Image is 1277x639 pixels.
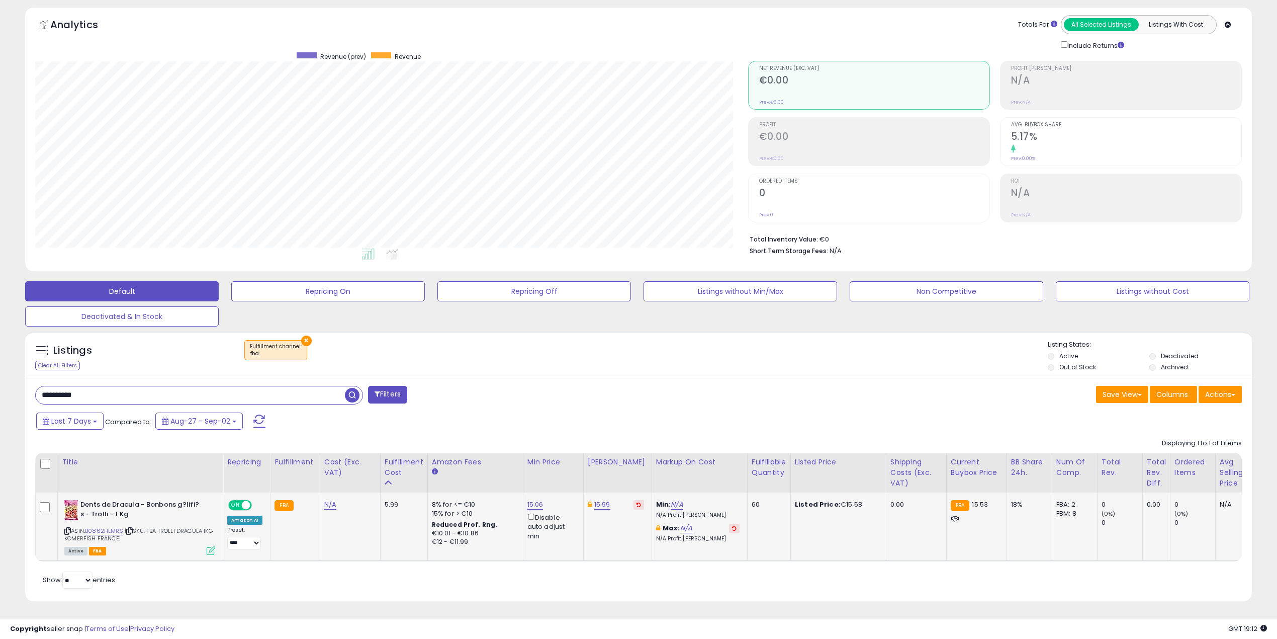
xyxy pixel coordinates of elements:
[1011,66,1241,71] span: Profit [PERSON_NAME]
[432,509,515,518] div: 15% for > €10
[759,155,784,162] small: Prev: €0.00
[64,500,78,520] img: 51GFKZj8HKL._SL40_.jpg
[25,281,219,301] button: Default
[320,52,366,61] span: Revenue (prev)
[1011,187,1241,201] h2: N/A
[64,500,215,554] div: ASIN:
[759,74,989,88] h2: €0.00
[1161,363,1188,371] label: Archived
[1011,99,1031,105] small: Prev: N/A
[231,281,425,301] button: Repricing On
[1056,281,1249,301] button: Listings without Cost
[170,416,230,426] span: Aug-27 - Sep-02
[25,306,219,327] button: Deactivated & In Stock
[527,512,576,541] div: Disable auto adjust min
[250,350,302,357] div: fba
[527,500,543,510] a: 15.06
[652,453,747,493] th: The percentage added to the cost of goods (COGS) that forms the calculator for Min & Max prices.
[1156,389,1188,400] span: Columns
[1096,386,1148,403] button: Save View
[663,523,680,533] b: Max:
[432,538,515,546] div: €12 - €11.99
[752,457,786,478] div: Fulfillable Quantity
[1011,122,1241,128] span: Avg. Buybox Share
[972,500,988,509] span: 15.53
[1064,18,1139,31] button: All Selected Listings
[1147,457,1166,489] div: Total Rev. Diff.
[227,527,262,549] div: Preset:
[64,547,87,555] span: All listings currently available for purchase on Amazon
[1174,518,1215,527] div: 0
[36,413,104,430] button: Last 7 Days
[385,500,420,509] div: 5.99
[10,624,47,633] strong: Copyright
[432,457,519,467] div: Amazon Fees
[795,500,841,509] b: Listed Price:
[275,500,293,511] small: FBA
[890,500,939,509] div: 0.00
[1102,500,1142,509] div: 0
[1059,363,1096,371] label: Out of Stock
[1174,500,1215,509] div: 0
[671,500,683,510] a: N/A
[51,416,91,426] span: Last 7 Days
[1147,500,1162,509] div: 0.00
[750,235,818,244] b: Total Inventory Value:
[437,281,631,301] button: Repricing Off
[80,500,203,521] b: Dents de Dracula - Bonbons g?lifi?s - Trolli - 1 Kg
[759,122,989,128] span: Profit
[1056,509,1089,518] div: FBM: 8
[229,501,242,510] span: ON
[656,512,740,519] p: N/A Profit [PERSON_NAME]
[250,343,302,358] span: Fulfillment channel :
[227,516,262,525] div: Amazon AI
[50,18,118,34] h5: Analytics
[432,500,515,509] div: 8% for <= €10
[1162,439,1242,448] div: Displaying 1 to 1 of 1 items
[1220,457,1256,489] div: Avg Selling Price
[1048,340,1252,350] p: Listing States:
[594,500,610,510] a: 15.99
[1220,500,1253,509] div: N/A
[1102,510,1116,518] small: (0%)
[1053,39,1136,51] div: Include Returns
[1018,20,1057,30] div: Totals For
[1011,457,1048,478] div: BB Share 24h.
[275,457,315,467] div: Fulfillment
[656,500,671,509] b: Min:
[1011,212,1031,218] small: Prev: N/A
[62,457,219,467] div: Title
[1056,500,1089,509] div: FBA: 2
[64,527,213,542] span: | SKU: FBA TROLLI DRACULA 1KG KOMERFISH FRANCE
[1102,518,1142,527] div: 0
[750,232,1235,245] li: €0
[1011,179,1241,184] span: ROI
[155,413,243,430] button: Aug-27 - Sep-02
[795,500,878,509] div: €15.58
[527,457,579,467] div: Min Price
[656,535,740,542] p: N/A Profit [PERSON_NAME]
[1056,457,1093,478] div: Num of Comp.
[759,212,773,218] small: Prev: 0
[130,624,174,633] a: Privacy Policy
[324,457,376,478] div: Cost (Exc. VAT)
[1174,510,1189,518] small: (0%)
[10,624,174,634] div: seller snap | |
[227,457,266,467] div: Repricing
[830,246,842,256] span: N/A
[395,52,421,61] span: Revenue
[324,500,336,510] a: N/A
[1174,457,1211,478] div: Ordered Items
[89,547,106,555] span: FBA
[1011,155,1035,162] small: Prev: 0.00%
[890,457,942,489] div: Shipping Costs (Exc. VAT)
[644,281,837,301] button: Listings without Min/Max
[1199,386,1242,403] button: Actions
[1138,18,1213,31] button: Listings With Cost
[1011,74,1241,88] h2: N/A
[680,523,692,533] a: N/A
[432,467,438,476] small: Amazon Fees.
[43,575,115,585] span: Show: entries
[432,529,515,538] div: €10.01 - €10.86
[656,457,743,467] div: Markup on Cost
